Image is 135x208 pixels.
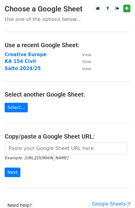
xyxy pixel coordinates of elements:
a: Salto 2024/25 [5,66,41,71]
h4: Select another Google Sheet: [5,91,130,98]
a: Creative Europe [5,52,47,57]
a: View [76,66,91,71]
small: Example: [URL][DOMAIN_NAME] [5,156,68,160]
a: Select... [5,103,28,112]
small: View [82,66,91,71]
input: Paste your Google Sheet URL here [5,143,127,154]
a: View [76,59,91,64]
h3: Choose a Google Sheet [5,5,130,14]
small: View [82,52,91,57]
small: View [82,59,91,64]
a: KA 154 Civil [5,59,36,64]
h4: Use a recent Google Sheet: [5,41,130,49]
a: View [76,52,91,57]
input: Next [5,168,20,177]
a: Google Sheets [92,201,130,207]
p: Use one of the options below... [5,16,130,23]
h4: Copy/paste a Google Sheet URL: [5,133,130,140]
